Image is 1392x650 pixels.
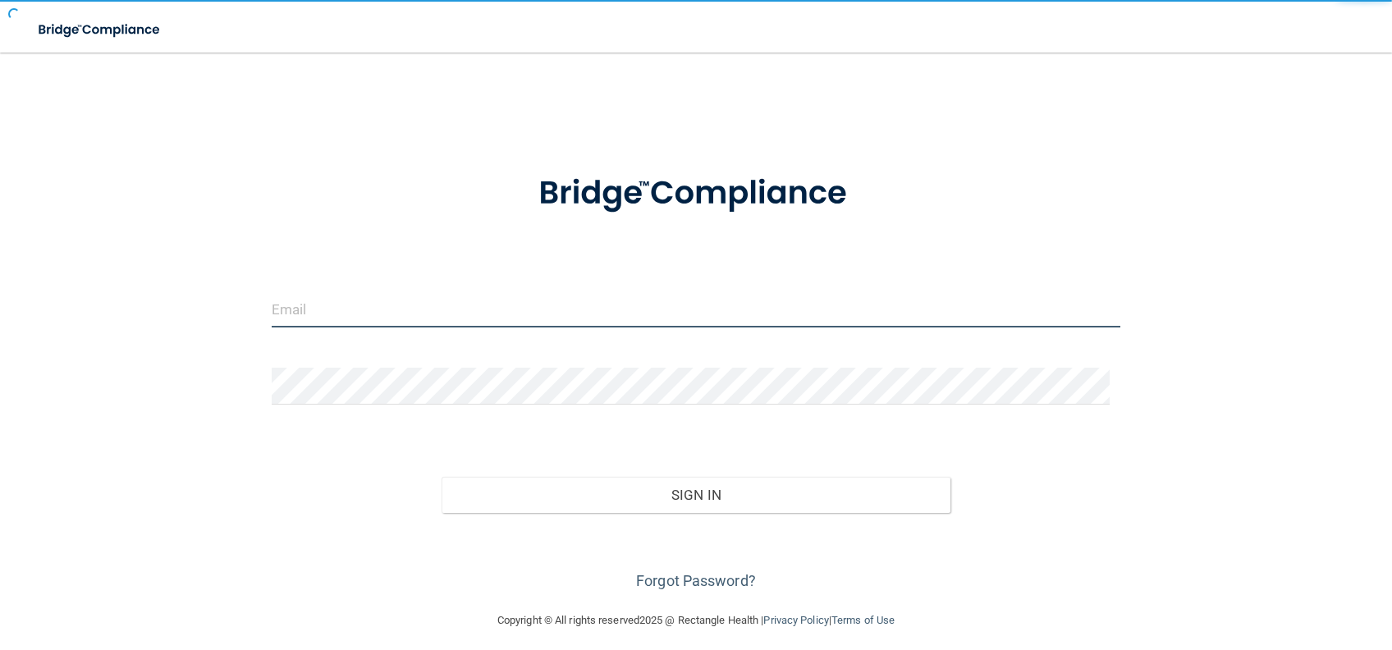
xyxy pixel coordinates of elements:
[272,291,1120,327] input: Email
[636,572,756,589] a: Forgot Password?
[763,614,828,626] a: Privacy Policy
[505,151,887,236] img: bridge_compliance_login_screen.278c3ca4.svg
[442,477,951,513] button: Sign In
[396,594,996,647] div: Copyright © All rights reserved 2025 @ Rectangle Health | |
[831,614,895,626] a: Terms of Use
[25,13,176,47] img: bridge_compliance_login_screen.278c3ca4.svg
